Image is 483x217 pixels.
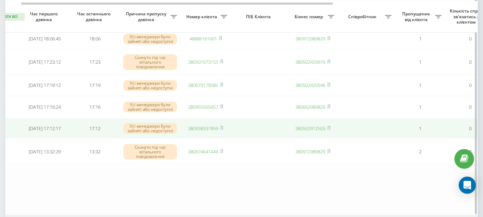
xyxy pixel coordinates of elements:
td: 1 [395,50,445,74]
div: Скинуто під час вітального повідомлення [123,54,177,70]
td: [DATE] 17:16:24 [20,97,70,117]
a: 380955565657 [188,104,218,110]
a: 380662989829 [295,104,325,110]
div: Усі менеджери були зайняті або недоступні [123,102,177,112]
span: Бізнес номер [291,14,328,20]
a: 380679179585 [188,82,218,88]
td: 17:12 [70,118,120,138]
div: Усі менеджери були зайняті або недоступні [123,80,177,91]
td: [DATE] 13:32:29 [20,140,70,163]
a: 380674641449 [188,148,218,155]
span: Номер клієнта [184,14,221,20]
td: 13:32 [70,140,120,163]
td: [DATE] 18:06:45 [20,29,70,49]
span: Причина пропуску дзвінка [123,11,171,22]
div: Усі менеджери були зайняті або недоступні [123,123,177,134]
td: [DATE] 17:12:17 [20,118,70,138]
td: 17:19 [70,75,120,95]
a: 380502420616 [295,59,325,65]
a: 380502912503 [295,125,325,132]
span: ПІБ Клієнта [237,14,282,20]
div: Усі менеджери були зайняті або недоступні [123,34,177,44]
td: 17:16 [70,97,120,117]
td: 2 [395,140,445,163]
td: 1 [395,118,445,138]
span: Час останнього дзвінка [75,11,114,22]
span: Співробітник [341,14,385,20]
td: 1 [395,97,445,117]
td: [DATE] 17:19:12 [20,75,70,95]
td: 1 [395,75,445,95]
td: 18:06 [70,29,120,49]
td: 17:23 [70,50,120,74]
a: 380972989829 [295,35,325,42]
a: 380502420596 [295,82,325,88]
a: 380972989829 [295,148,325,155]
a: 48886161691 [189,35,217,42]
span: Час першого дзвінка [25,11,64,22]
span: Пропущених від клієнта [399,11,435,22]
a: 380938337859 [188,125,218,132]
td: 1 [395,29,445,49]
a: 380501073153 [188,59,218,65]
td: [DATE] 17:23:12 [20,50,70,74]
div: Скинуто під час вітального повідомлення [123,144,177,160]
div: Open Intercom Messenger [459,177,476,194]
